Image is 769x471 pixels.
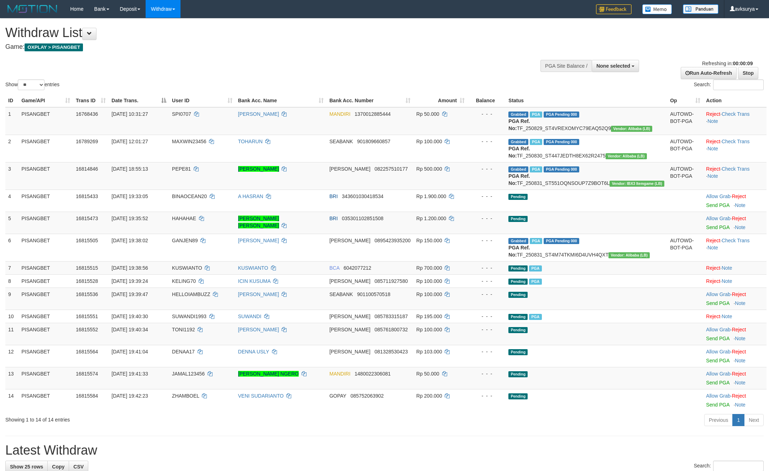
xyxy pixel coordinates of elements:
td: AUTOWD-BOT-PGA [667,135,703,162]
a: TOHARUN [238,139,263,144]
a: Send PGA [706,402,729,408]
span: SPI0707 [172,111,191,117]
div: - - - [470,237,503,244]
span: Rp 1.200.000 [416,216,446,221]
a: Note [735,300,746,306]
span: SEABANK [329,291,353,297]
a: [PERSON_NAME] NGERO [238,371,299,377]
h4: Game: [5,43,506,51]
td: · [703,367,767,389]
td: TF_250831_ST551OQNSOUP7Z9BOT6L [506,162,667,190]
h1: Latest Withdraw [5,443,764,457]
a: Note [707,118,718,124]
a: Note [735,336,746,341]
span: · [706,393,732,399]
span: Copy 082257510177 to clipboard [375,166,408,172]
span: 16815515 [76,265,98,271]
span: [DATE] 18:55:13 [111,166,148,172]
a: DENNA USLY [238,349,269,354]
td: AUTOWD-BOT-PGA [667,162,703,190]
b: PGA Ref. No: [508,173,530,186]
th: Amount: activate to sort column ascending [413,94,467,107]
div: - - - [470,291,503,298]
span: Rp 50.000 [416,111,439,117]
th: Bank Acc. Number: activate to sort column ascending [326,94,413,107]
span: JAMAL123456 [172,371,205,377]
div: - - - [470,392,503,399]
span: Rp 100.000 [416,278,442,284]
td: AUTOWD-BOT-PGA [667,107,703,135]
a: [PERSON_NAME] [238,111,279,117]
span: 16815574 [76,371,98,377]
span: 16768436 [76,111,98,117]
span: Rp 195.000 [416,314,442,319]
span: · [706,349,732,354]
td: PISANGBET [19,107,73,135]
td: · [703,261,767,274]
td: · · [703,234,767,261]
a: [PERSON_NAME] [238,291,279,297]
a: Previous [704,414,733,426]
b: PGA Ref. No: [508,245,530,258]
span: Copy 081328530423 to clipboard [375,349,408,354]
span: · [706,371,732,377]
span: Pending [508,314,528,320]
th: Game/API: activate to sort column ascending [19,94,73,107]
a: Check Trans [722,139,750,144]
a: [PERSON_NAME] [PERSON_NAME] [238,216,279,228]
a: Note [722,265,732,271]
a: Allow Grab [706,193,730,199]
span: TONI1192 [172,327,195,332]
span: 16815564 [76,349,98,354]
a: Check Trans [722,111,750,117]
span: Copy 1480022306081 to clipboard [355,371,391,377]
span: Pending [508,393,528,399]
td: · · [703,162,767,190]
span: [PERSON_NAME] [329,349,370,354]
a: Note [735,224,746,230]
span: Copy 6042077212 to clipboard [344,265,371,271]
td: · [703,190,767,212]
span: [PERSON_NAME] [329,166,370,172]
td: 9 [5,288,19,310]
a: Send PGA [706,380,729,385]
a: Reject [706,111,720,117]
a: Check Trans [722,166,750,172]
td: 10 [5,310,19,323]
a: Note [707,173,718,179]
div: - - - [470,278,503,285]
a: Note [707,245,718,250]
span: Refreshing in: [702,61,753,66]
a: Send PGA [706,202,729,208]
span: Copy [52,464,64,470]
span: 16815584 [76,393,98,399]
select: Showentries [18,79,45,90]
span: · [706,327,732,332]
span: [DATE] 19:38:02 [111,238,148,243]
th: Trans ID: activate to sort column ascending [73,94,109,107]
span: [PERSON_NAME] [329,327,370,332]
td: 12 [5,345,19,367]
th: Op: activate to sort column ascending [667,94,703,107]
span: GANJEN89 [172,238,198,243]
span: PGA Pending [544,166,579,172]
a: Note [735,380,746,385]
td: · [703,345,767,367]
span: PGA Pending [544,112,579,118]
a: Reject [706,139,720,144]
div: - - - [470,110,503,118]
b: PGA Ref. No: [508,146,530,159]
span: Rp 103.000 [416,349,442,354]
a: Reject [732,327,746,332]
td: 11 [5,323,19,345]
span: Vendor URL: https://dashboard.q2checkout.com/secure [608,252,650,258]
a: Allow Grab [706,291,730,297]
span: KELING70 [172,278,196,284]
span: PGA Pending [544,139,579,145]
div: - - - [470,165,503,172]
span: Marked by avkedw [530,238,542,244]
span: PEPE81 [172,166,191,172]
span: Rp 700.000 [416,265,442,271]
a: KUSWIANTO [238,265,268,271]
div: - - - [470,193,503,200]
